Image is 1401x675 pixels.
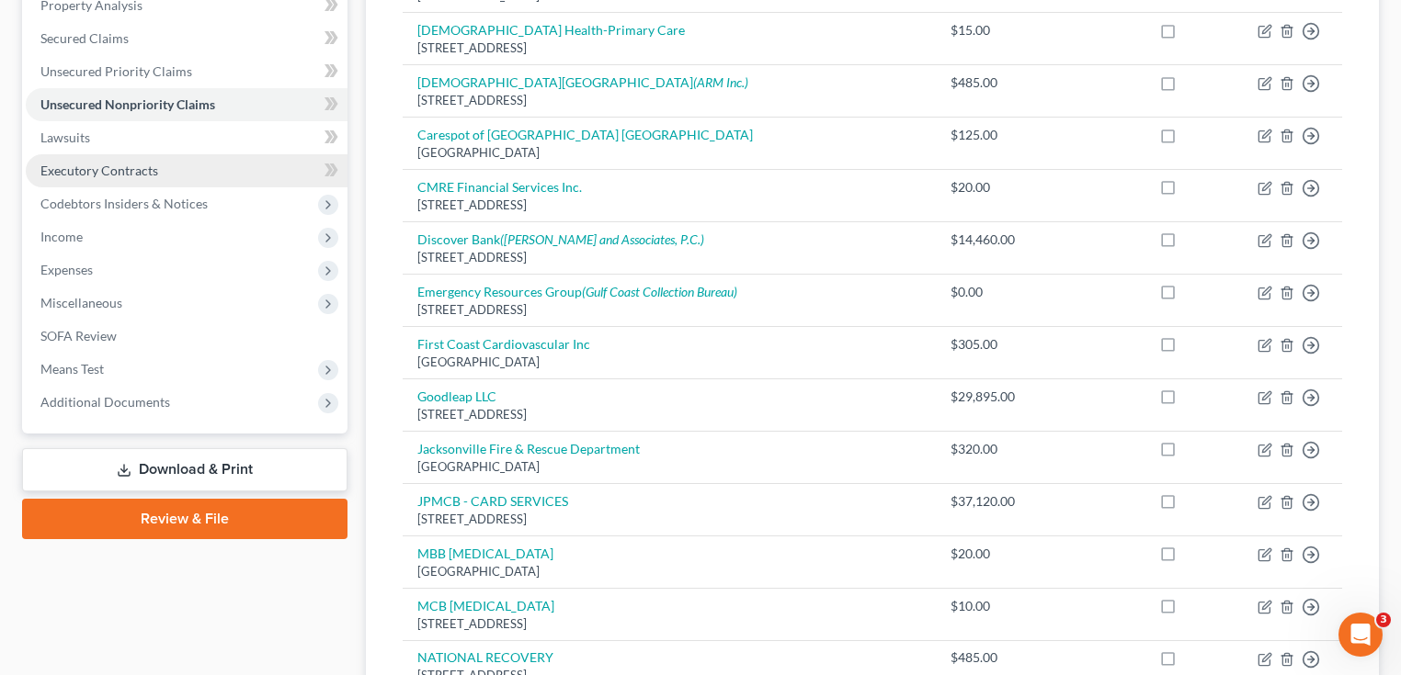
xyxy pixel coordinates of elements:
[417,406,921,423] div: [STREET_ADDRESS]
[582,284,737,299] i: (Gulf Coast Collection Bureau)
[417,511,921,528] div: [STREET_ADDRESS]
[417,615,921,633] div: [STREET_ADDRESS]
[951,388,1015,406] div: $29,895.00
[26,154,347,187] a: Executory Contracts
[1338,613,1383,657] iframe: Intercom live chat
[40,163,158,178] span: Executory Contracts
[40,262,93,277] span: Expenses
[417,197,921,214] div: [STREET_ADDRESS]
[40,328,117,343] span: SOFA Review
[26,88,347,121] a: Unsecured Nonpriority Claims
[40,63,192,79] span: Unsecured Priority Claims
[951,648,1015,667] div: $485.00
[951,126,1015,144] div: $125.00
[417,354,921,371] div: [GEOGRAPHIC_DATA]
[417,74,748,90] a: [DEMOGRAPHIC_DATA][GEOGRAPHIC_DATA](ARM Inc.)
[500,231,704,247] i: ([PERSON_NAME] and Associates, P.C.)
[693,74,748,90] i: (ARM Inc.)
[951,545,1015,563] div: $20.00
[951,21,1015,39] div: $15.00
[22,448,347,491] a: Download & Print
[40,96,215,112] span: Unsecured Nonpriority Claims
[417,39,921,57] div: [STREET_ADDRESS]
[26,320,347,353] a: SOFA Review
[417,441,640,456] a: Jacksonville Fire & Rescue Department
[417,92,921,109] div: [STREET_ADDRESS]
[417,231,704,247] a: Discover Bank([PERSON_NAME] and Associates, P.C.)
[417,127,753,142] a: Carespot of [GEOGRAPHIC_DATA] [GEOGRAPHIC_DATA]
[40,361,104,377] span: Means Test
[951,178,1015,197] div: $20.00
[40,30,129,46] span: Secured Claims
[40,229,83,244] span: Income
[22,499,347,539] a: Review & File
[26,121,347,154] a: Lawsuits
[26,55,347,88] a: Unsecured Priority Claims
[40,196,208,211] span: Codebtors Insiders & Notices
[417,546,553,561] a: MBB [MEDICAL_DATA]
[951,335,1015,354] div: $305.00
[417,22,685,38] a: [DEMOGRAPHIC_DATA] Health-Primary Care
[951,283,1015,301] div: $0.00
[417,458,921,476] div: [GEOGRAPHIC_DATA]
[951,73,1015,92] div: $485.00
[417,144,921,162] div: [GEOGRAPHIC_DATA]
[417,563,921,580] div: [GEOGRAPHIC_DATA]
[417,598,554,613] a: MCB [MEDICAL_DATA]
[40,394,170,410] span: Additional Documents
[951,597,1015,615] div: $10.00
[417,649,553,665] a: NATIONAL RECOVERY
[417,493,568,509] a: JPMCB - CARD SERVICES
[1376,613,1391,627] span: 3
[951,231,1015,249] div: $14,460.00
[417,336,590,352] a: First Coast Cardiovascular Inc
[26,22,347,55] a: Secured Claims
[40,129,90,145] span: Lawsuits
[951,440,1015,458] div: $320.00
[417,249,921,266] div: [STREET_ADDRESS]
[951,492,1015,511] div: $37,120.00
[40,295,122,310] span: Miscellaneous
[417,388,496,404] a: Goodleap LLC
[417,179,582,195] a: CMRE Financial Services Inc.
[417,301,921,319] div: [STREET_ADDRESS]
[417,284,737,299] a: Emergency Resources Group(Gulf Coast Collection Bureau)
